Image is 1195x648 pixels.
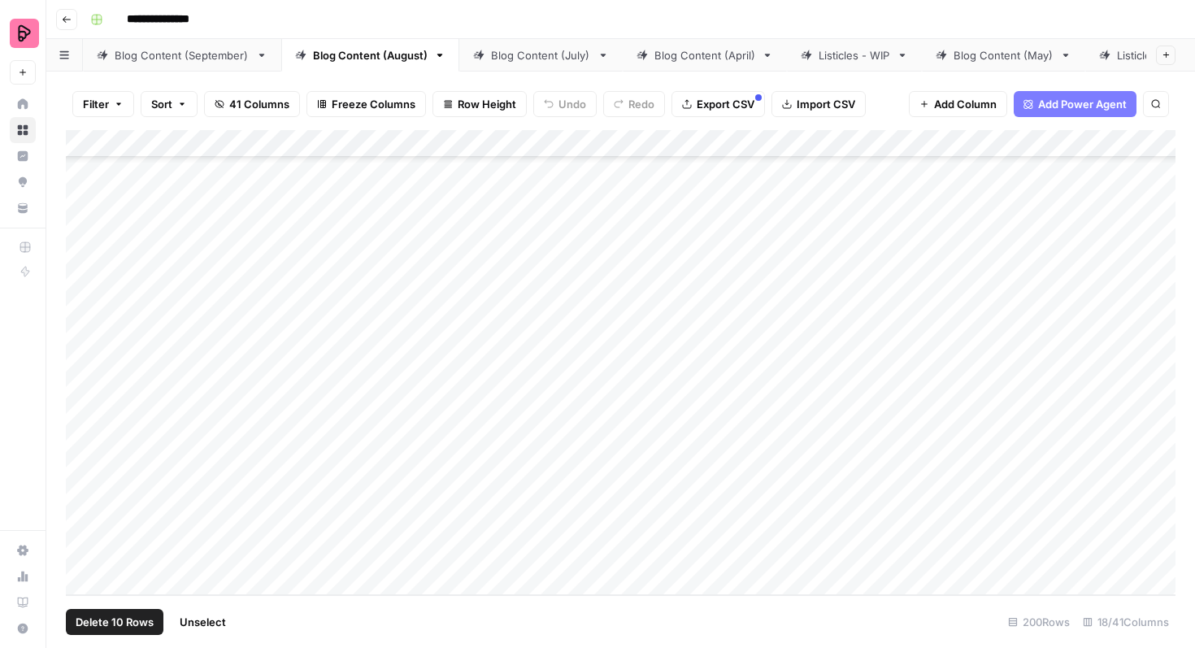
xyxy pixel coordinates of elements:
[934,96,997,112] span: Add Column
[697,96,754,112] span: Export CSV
[654,47,755,63] div: Blog Content (April)
[66,609,163,635] button: Delete 10 Rows
[533,91,597,117] button: Undo
[459,39,623,72] a: Blog Content (July)
[83,96,109,112] span: Filter
[180,614,226,630] span: Unselect
[141,91,198,117] button: Sort
[10,19,39,48] img: Preply Logo
[1038,96,1127,112] span: Add Power Agent
[1117,47,1184,63] div: Listicles (old)
[603,91,665,117] button: Redo
[491,47,591,63] div: Blog Content (July)
[10,117,36,143] a: Browse
[83,39,281,72] a: Blog Content (September)
[76,614,154,630] span: Delete 10 Rows
[10,563,36,589] a: Usage
[797,96,855,112] span: Import CSV
[10,13,36,54] button: Workspace: Preply
[819,47,890,63] div: Listicles - WIP
[10,195,36,221] a: Your Data
[623,39,787,72] a: Blog Content (April)
[922,39,1085,72] a: Blog Content (May)
[954,47,1054,63] div: Blog Content (May)
[1014,91,1136,117] button: Add Power Agent
[771,91,866,117] button: Import CSV
[10,169,36,195] a: Opportunities
[170,609,236,635] button: Unselect
[306,91,426,117] button: Freeze Columns
[313,47,428,63] div: Blog Content (August)
[10,589,36,615] a: Learning Hub
[10,91,36,117] a: Home
[432,91,527,117] button: Row Height
[909,91,1007,117] button: Add Column
[787,39,922,72] a: Listicles - WIP
[72,91,134,117] button: Filter
[229,96,289,112] span: 41 Columns
[1076,609,1175,635] div: 18/41 Columns
[558,96,586,112] span: Undo
[671,91,765,117] button: Export CSV
[10,615,36,641] button: Help + Support
[1002,609,1076,635] div: 200 Rows
[151,96,172,112] span: Sort
[204,91,300,117] button: 41 Columns
[458,96,516,112] span: Row Height
[10,537,36,563] a: Settings
[115,47,250,63] div: Blog Content (September)
[628,96,654,112] span: Redo
[10,143,36,169] a: Insights
[281,39,459,72] a: Blog Content (August)
[332,96,415,112] span: Freeze Columns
